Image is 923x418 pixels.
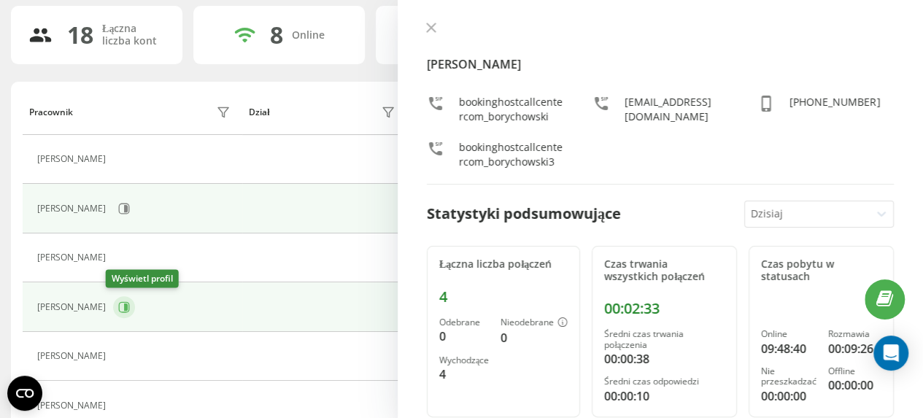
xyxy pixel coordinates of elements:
[604,387,725,405] div: 00:00:10
[501,317,568,329] div: Nieodebrane
[761,258,881,283] div: Czas pobytu w statusach
[501,329,568,347] div: 0
[459,140,563,169] div: bookinghostcallcentercom_borychowski3
[761,387,816,405] div: 00:00:00
[828,366,881,376] div: Offline
[625,95,729,124] div: [EMAIL_ADDRESS][DOMAIN_NAME]
[439,288,568,306] div: 4
[67,21,93,49] div: 18
[37,252,109,263] div: [PERSON_NAME]
[439,365,489,383] div: 4
[604,329,725,350] div: Średni czas trwania połączenia
[106,270,179,288] div: Wyświetl profil
[761,329,816,339] div: Online
[439,317,489,328] div: Odebrane
[29,107,73,117] div: Pracownik
[37,154,109,164] div: [PERSON_NAME]
[37,302,109,312] div: [PERSON_NAME]
[828,340,881,357] div: 00:09:26
[789,95,880,124] div: [PHONE_NUMBER]
[249,107,269,117] div: Dział
[761,366,816,387] div: Nie przeszkadzać
[439,355,489,365] div: Wychodzące
[7,376,42,411] button: Open CMP widget
[427,203,621,225] div: Statystyki podsumowujące
[37,400,109,411] div: [PERSON_NAME]
[102,23,165,47] div: Łączna liczba kont
[828,329,881,339] div: Rozmawia
[427,55,894,73] h4: [PERSON_NAME]
[604,350,725,368] div: 00:00:38
[604,258,725,283] div: Czas trwania wszystkich połączeń
[459,95,563,124] div: bookinghostcallcentercom_borychowski
[873,336,908,371] div: Open Intercom Messenger
[292,29,325,42] div: Online
[604,376,725,387] div: Średni czas odpowiedzi
[761,340,816,357] div: 09:48:40
[270,21,283,49] div: 8
[37,204,109,214] div: [PERSON_NAME]
[439,258,568,271] div: Łączna liczba połączeń
[37,351,109,361] div: [PERSON_NAME]
[604,300,725,317] div: 00:02:33
[828,376,881,394] div: 00:00:00
[439,328,489,345] div: 0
